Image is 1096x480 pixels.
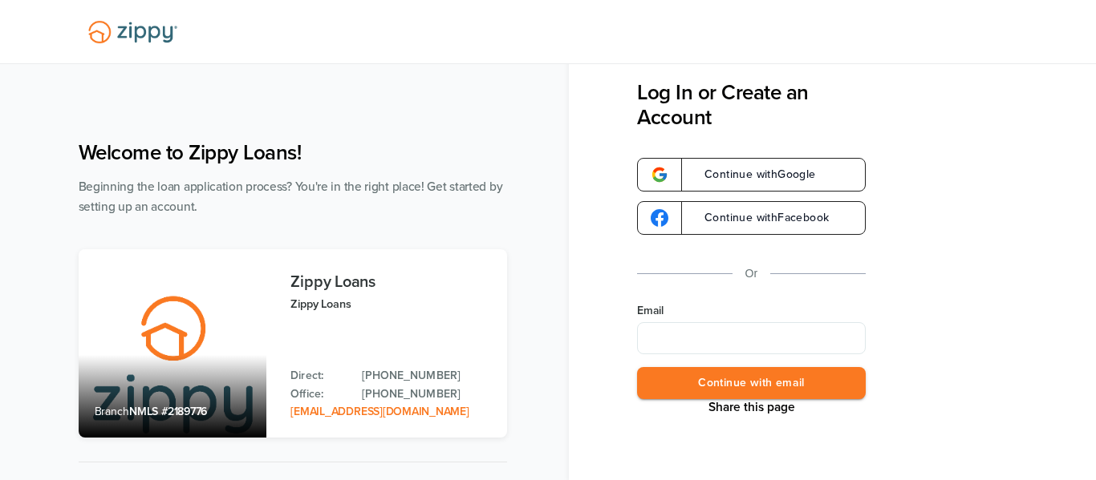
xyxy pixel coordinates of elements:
[688,169,816,180] span: Continue with Google
[79,14,187,50] img: Lender Logo
[79,140,507,165] h1: Welcome to Zippy Loans!
[95,405,130,418] span: Branch
[290,405,469,418] a: Email Address: zippyguide@zippymh.com
[704,399,800,415] button: Share This Page
[362,367,490,385] a: Direct Phone: 512-975-2947
[637,322,866,354] input: Email Address
[651,209,668,227] img: google-logo
[290,295,490,313] p: Zippy Loans
[637,303,866,319] label: Email
[129,405,207,418] span: NMLS #2189776
[637,201,866,235] a: google-logoContinue withFacebook
[290,385,346,403] p: Office:
[79,179,503,214] span: Beginning the loan application process? You're in the right place! Get started by setting up an a...
[637,367,866,400] button: Continue with email
[290,273,490,291] h3: Zippy Loans
[688,212,829,224] span: Continue with Facebook
[745,264,758,284] p: Or
[290,367,346,385] p: Direct:
[651,166,668,184] img: google-logo
[637,80,866,130] h3: Log In or Create an Account
[362,385,490,403] a: Office Phone: 512-975-2947
[637,158,866,192] a: google-logoContinue withGoogle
